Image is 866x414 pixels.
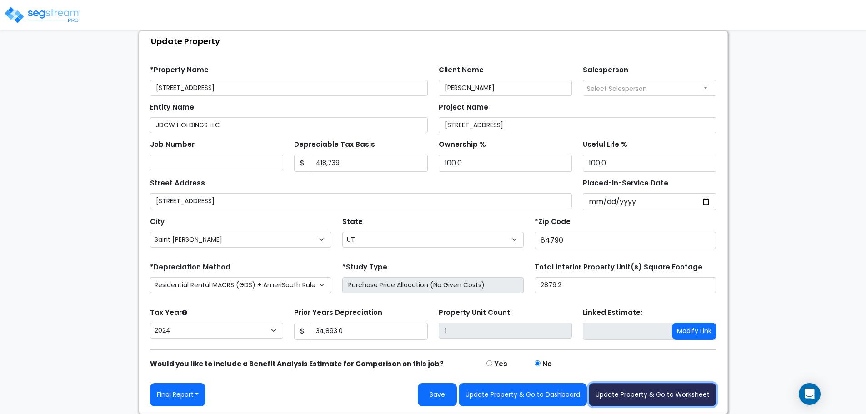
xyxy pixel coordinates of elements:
[150,140,195,150] label: Job Number
[589,383,716,406] button: Update Property & Go to Worksheet
[439,117,716,133] input: Project Name
[150,80,428,96] input: Property Name
[150,102,194,113] label: Entity Name
[144,31,727,51] div: Update Property
[439,102,488,113] label: Project Name
[494,359,507,369] label: Yes
[583,308,642,318] label: Linked Estimate:
[294,323,310,340] span: $
[672,323,716,340] button: Modify Link
[535,277,716,293] input: total square foot
[542,359,552,369] label: No
[294,155,310,172] span: $
[294,308,382,318] label: Prior Years Depreciation
[310,155,428,172] input: 0.00
[439,155,572,172] input: Ownership
[587,84,647,93] span: Select Salesperson
[342,262,387,273] label: *Study Type
[583,178,668,189] label: Placed-In-Service Date
[535,217,571,227] label: *Zip Code
[583,155,716,172] input: Depreciation
[439,323,572,339] input: Building Count
[294,140,375,150] label: Depreciable Tax Basis
[799,383,821,405] div: Open Intercom Messenger
[150,262,230,273] label: *Depreciation Method
[150,117,428,133] input: Entity Name
[4,6,81,24] img: logo_pro_r.png
[310,323,428,340] input: 0.00
[150,217,165,227] label: City
[150,359,444,369] strong: Would you like to include a Benefit Analysis Estimate for Comparison on this job?
[418,383,457,406] button: Save
[439,80,572,96] input: Client Name
[150,193,572,209] input: Street Address
[535,262,702,273] label: Total Interior Property Unit(s) Square Footage
[150,383,206,406] button: Final Report
[150,308,187,318] label: Tax Year
[439,140,486,150] label: Ownership %
[439,308,512,318] label: Property Unit Count:
[459,383,587,406] button: Update Property & Go to Dashboard
[150,65,209,75] label: *Property Name
[439,65,484,75] label: Client Name
[342,217,363,227] label: State
[583,65,628,75] label: Salesperson
[535,232,716,249] input: Zip Code
[150,178,205,189] label: Street Address
[583,140,627,150] label: Useful Life %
